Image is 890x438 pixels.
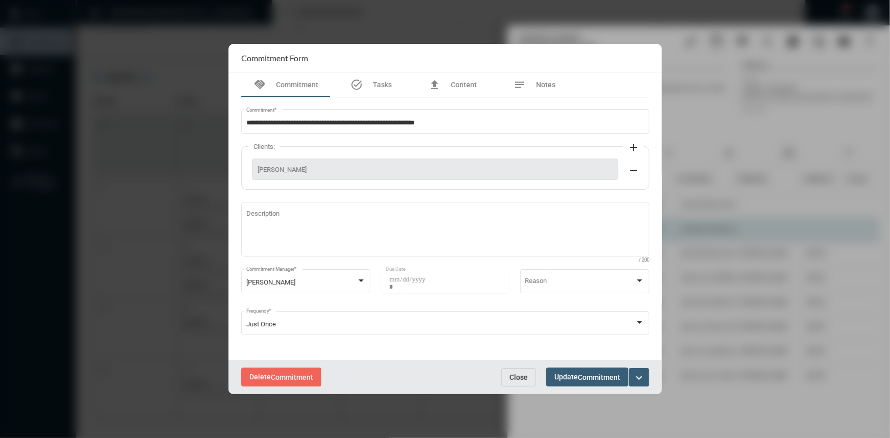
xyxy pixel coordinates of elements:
[241,368,321,387] button: DeleteCommitment
[510,373,528,381] span: Close
[451,81,477,89] span: Content
[578,373,620,381] span: Commitment
[633,372,645,384] mat-icon: expand_more
[627,141,640,153] mat-icon: add
[428,79,441,91] mat-icon: file_upload
[536,81,555,89] span: Notes
[271,373,313,381] span: Commitment
[258,166,613,173] span: [PERSON_NAME]
[501,368,536,386] button: Close
[627,164,640,176] mat-icon: remove
[514,79,526,91] mat-icon: notes
[241,53,308,63] h2: Commitment Form
[554,373,620,381] span: Update
[246,278,295,286] span: [PERSON_NAME]
[253,79,266,91] mat-icon: handshake
[350,79,363,91] mat-icon: task_alt
[546,368,628,387] button: UpdateCommitment
[248,143,280,150] label: Clients:
[276,81,318,89] span: Commitment
[639,257,649,263] mat-hint: / 200
[246,320,275,328] span: Just Once
[249,373,313,381] span: Delete
[373,81,392,89] span: Tasks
